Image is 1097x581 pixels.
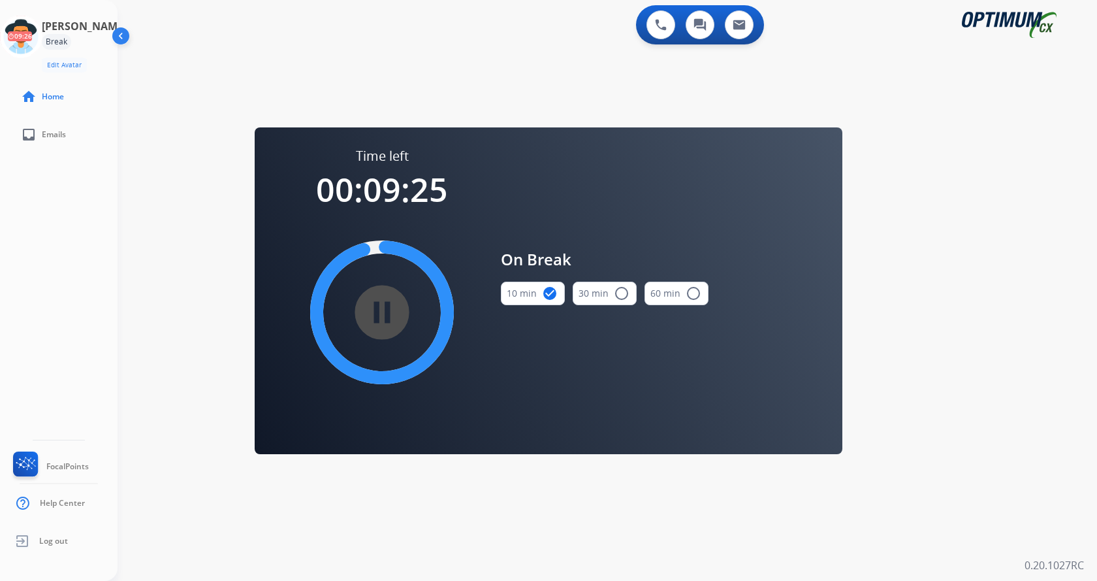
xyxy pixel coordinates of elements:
mat-icon: radio_button_unchecked [614,286,629,301]
h3: [PERSON_NAME] [42,18,127,34]
div: Break [42,34,71,50]
mat-icon: home [21,89,37,105]
button: 10 min [501,282,565,305]
button: 30 min [573,282,637,305]
span: Emails [42,129,66,140]
span: Help Center [40,498,85,508]
mat-icon: radio_button_unchecked [686,286,701,301]
mat-icon: inbox [21,127,37,142]
button: Edit Avatar [42,58,87,73]
span: Time left [356,147,409,165]
span: 00:09:25 [316,167,448,212]
span: FocalPoints [46,461,89,472]
span: Home [42,91,64,102]
mat-icon: pause_circle_filled [374,305,390,320]
p: 0.20.1027RC [1025,557,1084,573]
span: Log out [39,536,68,546]
a: FocalPoints [10,452,89,482]
button: 60 min [644,282,708,305]
mat-icon: check_circle [542,286,558,301]
span: On Break [501,248,708,271]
